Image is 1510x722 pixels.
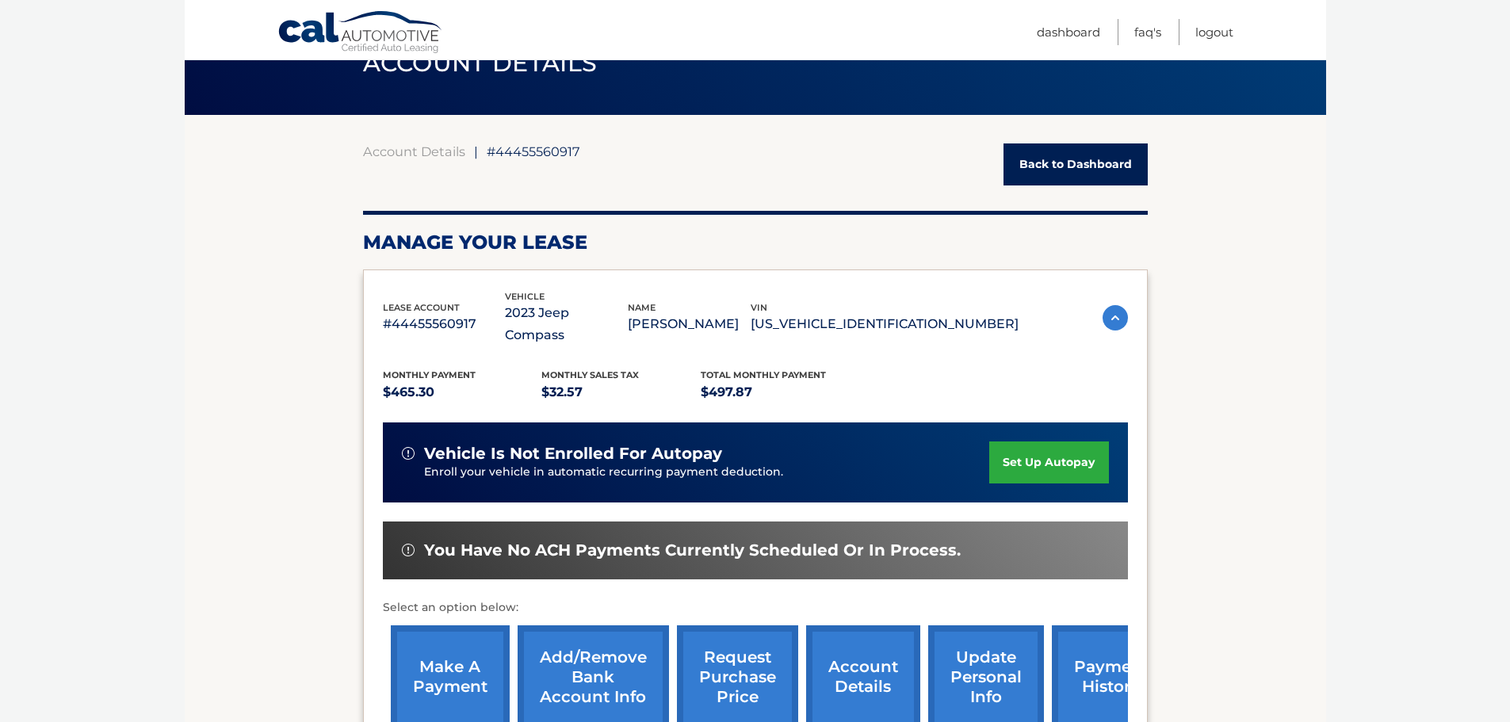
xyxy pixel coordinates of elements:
[363,143,465,159] a: Account Details
[628,313,751,335] p: [PERSON_NAME]
[989,441,1108,483] a: set up autopay
[505,302,628,346] p: 2023 Jeep Compass
[424,541,961,560] span: You have no ACH payments currently scheduled or in process.
[1195,19,1233,45] a: Logout
[701,369,826,380] span: Total Monthly Payment
[1134,19,1161,45] a: FAQ's
[402,447,415,460] img: alert-white.svg
[363,231,1148,254] h2: Manage Your Lease
[402,544,415,556] img: alert-white.svg
[383,598,1128,617] p: Select an option below:
[751,313,1019,335] p: [US_VEHICLE_IDENTIFICATION_NUMBER]
[628,302,656,313] span: name
[1103,305,1128,330] img: accordion-active.svg
[1003,143,1148,185] a: Back to Dashboard
[363,48,598,78] span: ACCOUNT DETAILS
[1037,19,1100,45] a: Dashboard
[383,369,476,380] span: Monthly Payment
[541,369,639,380] span: Monthly sales Tax
[505,291,545,302] span: vehicle
[541,381,701,403] p: $32.57
[424,444,722,464] span: vehicle is not enrolled for autopay
[277,10,444,56] a: Cal Automotive
[383,313,506,335] p: #44455560917
[487,143,580,159] span: #44455560917
[701,381,860,403] p: $497.87
[383,381,542,403] p: $465.30
[474,143,478,159] span: |
[751,302,767,313] span: vin
[424,464,990,481] p: Enroll your vehicle in automatic recurring payment deduction.
[383,302,460,313] span: lease account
